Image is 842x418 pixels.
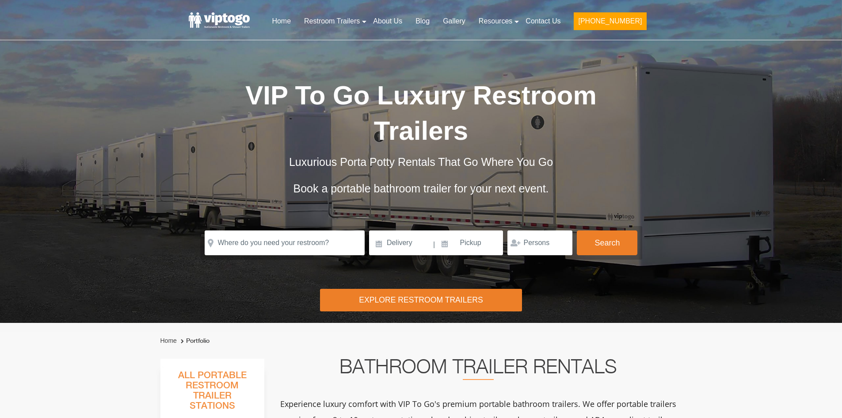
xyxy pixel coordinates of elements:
[567,12,653,35] a: [PHONE_NUMBER]
[409,12,436,31] a: Blog
[293,182,549,195] span: Book a portable bathroom trailer for your next event.
[577,230,637,255] button: Search
[276,359,680,380] h2: Bathroom Trailer Rentals
[433,230,435,259] span: |
[519,12,567,31] a: Contact Us
[472,12,519,31] a: Resources
[205,230,365,255] input: Where do you need your restroom?
[297,12,366,31] a: Restroom Trailers
[369,230,432,255] input: Delivery
[366,12,409,31] a: About Us
[320,289,522,311] div: Explore Restroom Trailers
[507,230,572,255] input: Persons
[436,230,503,255] input: Pickup
[574,12,646,30] button: [PHONE_NUMBER]
[265,12,297,31] a: Home
[160,337,177,344] a: Home
[245,81,597,146] span: VIP To Go Luxury Restroom Trailers
[436,12,472,31] a: Gallery
[289,156,553,168] span: Luxurious Porta Potty Rentals That Go Where You Go
[179,336,210,346] li: Portfolio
